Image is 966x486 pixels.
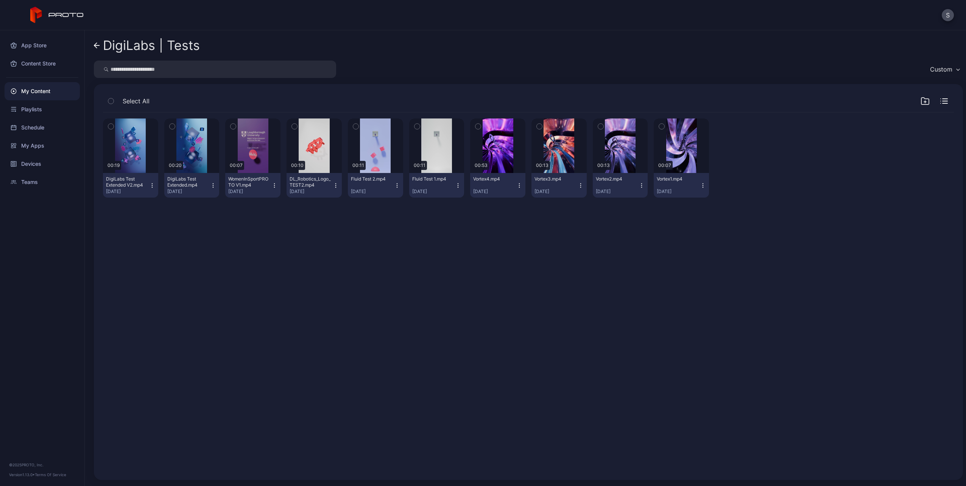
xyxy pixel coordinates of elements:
div: [DATE] [290,188,333,195]
a: Devices [5,155,80,173]
button: DL_Robotics_Logo_TEST2.mp4[DATE] [287,173,342,198]
div: WomenInSportPROTO V1.mp4 [228,176,270,188]
div: Fluid Test 2.mp4 [351,176,393,182]
div: DigiLabs Test Extended.mp4 [167,176,209,188]
div: [DATE] [106,188,149,195]
a: My Content [5,82,80,100]
div: [DATE] [657,188,700,195]
button: Fluid Test 1.mp4[DATE] [409,173,464,198]
div: [DATE] [596,188,639,195]
button: Vortex3.mp4[DATE] [531,173,587,198]
div: DigiLabs | Tests [103,38,200,53]
div: [DATE] [351,188,394,195]
a: DigiLabs | Tests [94,36,200,55]
div: Fluid Test 1.mp4 [412,176,454,182]
div: Vortex1.mp4 [657,176,698,182]
button: DigiLabs Test Extended.mp4[DATE] [164,173,220,198]
div: Vortex2.mp4 [596,176,637,182]
button: Custom [926,61,963,78]
a: App Store [5,36,80,55]
div: Vortex3.mp4 [534,176,576,182]
div: © 2025 PROTO, Inc. [9,462,75,468]
a: Teams [5,173,80,191]
div: [DATE] [167,188,210,195]
div: [DATE] [412,188,455,195]
span: Version 1.13.0 • [9,472,35,477]
button: Vortex1.mp4[DATE] [654,173,709,198]
a: Playlists [5,100,80,118]
button: WomenInSportPROTO V1.mp4[DATE] [225,173,280,198]
div: Custom [930,65,952,73]
a: Schedule [5,118,80,137]
div: [DATE] [534,188,578,195]
a: Content Store [5,55,80,73]
span: Select All [123,97,150,106]
div: DL_Robotics_Logo_TEST2.mp4 [290,176,331,188]
div: [DATE] [473,188,516,195]
a: My Apps [5,137,80,155]
button: DigiLabs Test Extended V2.mp4[DATE] [103,173,158,198]
button: Vortex2.mp4[DATE] [593,173,648,198]
button: Fluid Test 2.mp4[DATE] [348,173,403,198]
a: Terms Of Service [35,472,66,477]
div: Vortex4.mp4 [473,176,515,182]
button: Vortex4.mp4[DATE] [470,173,525,198]
button: S [942,9,954,21]
div: [DATE] [228,188,271,195]
div: DigiLabs Test Extended V2.mp4 [106,176,148,188]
